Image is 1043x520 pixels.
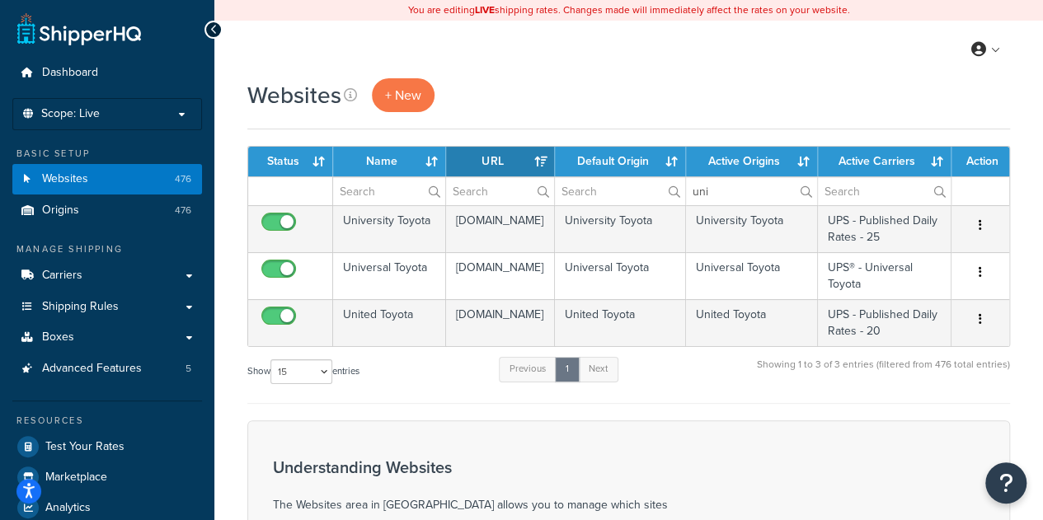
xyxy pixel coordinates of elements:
span: Origins [42,204,79,218]
input: Search [333,177,445,205]
h1: Websites [247,79,341,111]
td: University Toyota [555,205,686,252]
td: UPS - Published Daily Rates - 25 [818,205,951,252]
td: Universal Toyota [555,252,686,299]
h3: Understanding Websites [273,458,685,476]
span: + New [385,86,421,105]
a: + New [372,78,435,112]
input: Search [686,177,817,205]
div: Resources [12,414,202,428]
a: Test Your Rates [12,432,202,461]
th: Active Origins: activate to sort column ascending [686,147,818,176]
td: Universal Toyota [333,252,446,299]
a: Next [578,357,618,382]
a: Previous [499,357,557,382]
span: 476 [175,204,191,218]
a: Advanced Features 5 [12,354,202,384]
td: University Toyota [333,205,446,252]
a: 1 [555,357,580,382]
td: UPS - Published Daily Rates - 20 [818,299,951,346]
a: Shipping Rules [12,292,202,322]
li: Advanced Features [12,354,202,384]
a: Boxes [12,322,202,353]
input: Search [446,177,555,205]
a: Marketplace [12,462,202,492]
td: United Toyota [333,299,446,346]
li: Websites [12,164,202,194]
div: Showing 1 to 3 of 3 entries (filtered from 476 total entries) [757,355,1010,391]
a: Carriers [12,260,202,291]
span: Websites [42,172,88,186]
span: Shipping Rules [42,300,119,314]
span: Marketplace [45,471,107,485]
span: Advanced Features [42,362,142,376]
b: LIVE [475,2,495,17]
li: Origins [12,195,202,226]
td: Universal Toyota [686,252,818,299]
a: Websites 476 [12,164,202,194]
button: Open Resource Center [985,462,1027,504]
span: 476 [175,172,191,186]
th: Default Origin: activate to sort column ascending [555,147,686,176]
label: Show entries [247,359,359,384]
td: [DOMAIN_NAME] [446,252,556,299]
span: 5 [186,362,191,376]
td: UPS® - Universal Toyota [818,252,951,299]
span: Carriers [42,269,82,283]
td: United Toyota [686,299,818,346]
input: Search [555,177,685,205]
th: Active Carriers: activate to sort column ascending [818,147,951,176]
div: Basic Setup [12,147,202,161]
th: URL: activate to sort column ascending [446,147,556,176]
a: Dashboard [12,58,202,88]
a: ShipperHQ Home [17,12,141,45]
td: [DOMAIN_NAME] [446,299,556,346]
th: Name: activate to sort column ascending [333,147,446,176]
select: Showentries [270,359,332,384]
span: Dashboard [42,66,98,80]
span: Scope: Live [41,107,100,121]
div: Manage Shipping [12,242,202,256]
span: Test Your Rates [45,440,125,454]
td: [DOMAIN_NAME] [446,205,556,252]
td: University Toyota [686,205,818,252]
input: Search [818,177,951,205]
th: Status: activate to sort column ascending [248,147,333,176]
td: United Toyota [555,299,686,346]
span: Boxes [42,330,74,344]
span: Analytics [45,501,91,515]
a: Origins 476 [12,195,202,226]
th: Action [951,147,1009,176]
